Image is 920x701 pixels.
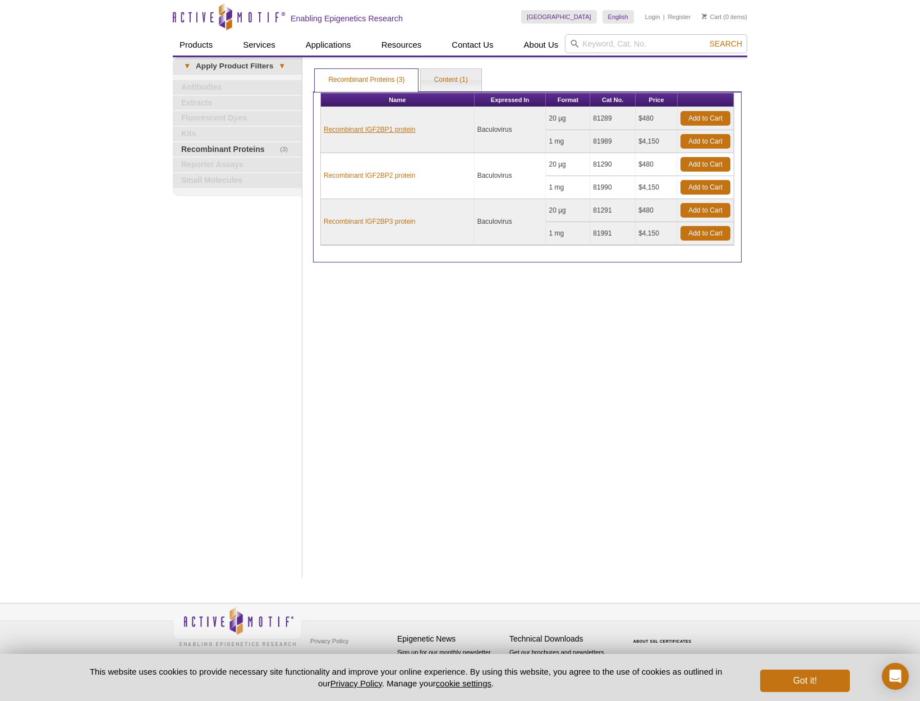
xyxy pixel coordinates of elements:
a: English [602,10,634,24]
a: Add to Cart [680,203,730,218]
th: Cat No. [590,93,636,107]
td: 81990 [590,176,636,199]
li: | [663,10,665,24]
td: 1 mg [546,222,590,245]
a: Fluorescent Dyes [173,111,302,126]
div: Open Intercom Messenger [882,663,909,690]
p: Get our brochures and newsletters, or request them by mail. [509,648,616,676]
td: 20 µg [546,153,590,176]
td: 81291 [590,199,636,222]
a: Privacy Policy [307,633,351,649]
img: Active Motif, [173,603,302,649]
a: [GEOGRAPHIC_DATA] [521,10,597,24]
td: 1 mg [546,130,590,153]
a: Add to Cart [680,226,730,241]
button: cookie settings [436,679,491,688]
td: $480 [636,153,678,176]
a: ABOUT SSL CERTIFICATES [633,639,692,643]
th: Expressed In [475,93,546,107]
a: Terms & Conditions [307,649,366,666]
a: Add to Cart [680,134,730,149]
a: Add to Cart [680,157,730,172]
span: Search [710,39,742,48]
a: (3)Recombinant Proteins [173,142,302,157]
td: $4,150 [636,222,678,245]
td: $4,150 [636,130,678,153]
li: (0 items) [702,10,747,24]
td: $480 [636,107,678,130]
td: 81290 [590,153,636,176]
a: Recombinant Proteins (3) [315,69,418,91]
h4: Epigenetic News [397,634,504,644]
table: Click to Verify - This site chose Symantec SSL for secure e-commerce and confidential communicati... [622,623,706,648]
a: Kits [173,127,302,141]
span: ▾ [273,61,291,71]
td: 20 µg [546,107,590,130]
a: Login [645,13,660,21]
a: Recombinant IGF2BP2 protein [324,170,415,181]
a: Recombinant IGF2BP3 protein [324,216,415,227]
button: Got it! [760,670,850,692]
p: This website uses cookies to provide necessary site functionality and improve your online experie... [70,666,742,689]
a: Add to Cart [680,111,730,126]
a: Privacy Policy [330,679,382,688]
td: $4,150 [636,176,678,199]
a: Antibodies [173,80,302,95]
td: 1 mg [546,176,590,199]
a: Content (1) [421,69,481,91]
th: Format [546,93,590,107]
span: ▾ [178,61,196,71]
a: Extracts [173,96,302,110]
a: Register [668,13,691,21]
td: 81991 [590,222,636,245]
a: Resources [375,34,429,56]
a: Cart [702,13,721,21]
a: Reporter Assays [173,158,302,172]
a: Add to Cart [680,180,730,195]
th: Name [321,93,475,107]
th: Price [636,93,678,107]
a: Recombinant IGF2BP1 protein [324,124,415,135]
a: Services [236,34,282,56]
span: (3) [280,142,294,157]
h2: Enabling Epigenetics Research [291,13,403,24]
a: Contact Us [445,34,500,56]
h4: Technical Downloads [509,634,616,644]
td: Baculovirus [475,199,546,245]
input: Keyword, Cat. No. [565,34,747,53]
td: $480 [636,199,678,222]
a: Applications [299,34,358,56]
a: ▾Apply Product Filters▾ [173,57,302,75]
td: 81289 [590,107,636,130]
td: Baculovirus [475,107,546,153]
button: Search [706,39,746,49]
a: Small Molecules [173,173,302,188]
td: 81989 [590,130,636,153]
p: Sign up for our monthly newsletter highlighting recent publications in the field of epigenetics. [397,648,504,686]
a: About Us [517,34,565,56]
td: Baculovirus [475,153,546,199]
a: Products [173,34,219,56]
img: Your Cart [702,13,707,19]
td: 20 µg [546,199,590,222]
